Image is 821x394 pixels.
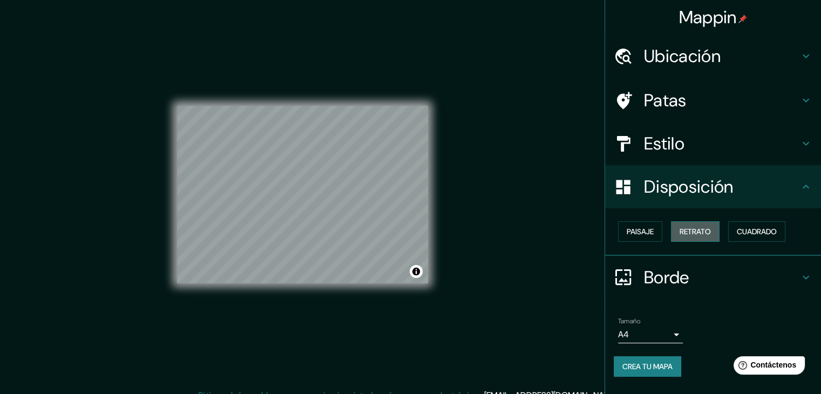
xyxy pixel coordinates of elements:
font: Tamaño [618,317,640,325]
button: Retrato [671,221,720,242]
div: Disposición [605,165,821,208]
font: Crea tu mapa [622,362,673,371]
div: A4 [618,326,683,343]
div: Ubicación [605,35,821,78]
button: Crea tu mapa [614,356,681,377]
button: Activar o desactivar atribución [410,265,423,278]
font: Disposición [644,175,733,198]
canvas: Mapa [177,106,428,283]
font: Mappin [679,6,737,29]
font: Retrato [680,227,711,236]
img: pin-icon.png [738,15,747,23]
font: Ubicación [644,45,721,67]
font: Estilo [644,132,684,155]
div: Patas [605,79,821,122]
font: Paisaje [627,227,654,236]
font: Patas [644,89,687,112]
iframe: Lanzador de widgets de ayuda [725,352,809,382]
font: Cuadrado [737,227,777,236]
font: Borde [644,266,689,289]
div: Borde [605,256,821,299]
div: Estilo [605,122,821,165]
button: Cuadrado [728,221,785,242]
font: A4 [618,329,629,340]
button: Paisaje [618,221,662,242]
